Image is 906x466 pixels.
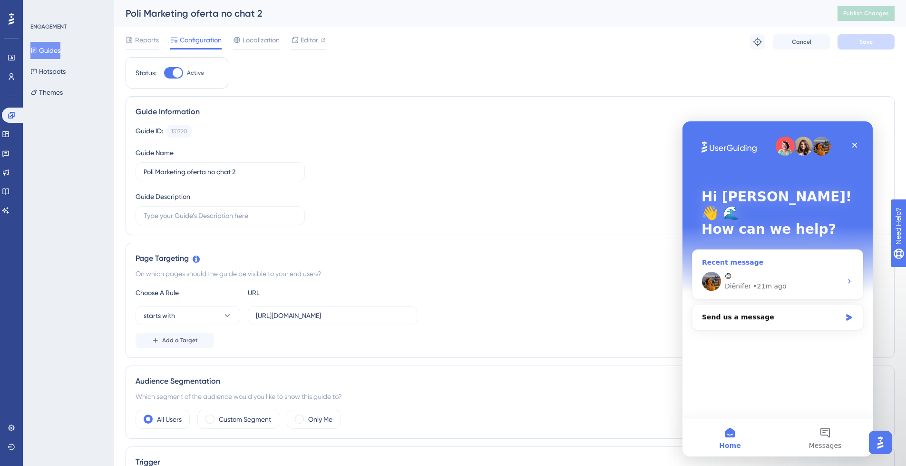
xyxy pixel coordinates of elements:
[859,38,873,46] span: Save
[773,34,830,50] button: Cancel
[30,84,63,101] button: Themes
[187,69,204,77] span: Active
[157,414,182,425] label: All Users
[792,38,811,46] span: Cancel
[144,167,297,177] input: Type your Guide’s Name here
[682,121,873,456] iframe: Intercom live chat
[301,34,318,46] span: Editor
[136,191,190,202] div: Guide Description
[136,333,214,348] button: Add a Target
[136,125,163,138] div: Guide ID:
[243,34,280,46] span: Localization
[136,268,885,279] div: On which pages should the guide be visible to your end users?
[135,34,159,46] span: Reports
[144,210,297,221] input: Type your Guide’s Description here
[248,287,352,298] div: URL
[838,34,895,50] button: Save
[162,337,198,344] span: Add a Target
[171,128,187,135] div: 151720
[30,42,60,59] button: Guides
[308,414,332,425] label: Only Me
[136,147,174,159] div: Guide Name
[136,253,885,264] div: Page Targeting
[136,306,240,325] button: starts with
[30,23,67,30] div: ENGAGEMENT
[144,310,175,321] span: starts with
[843,10,889,17] span: Publish Changes
[136,391,885,402] div: Which segment of the audience would you like to show this guide to?
[22,2,59,14] span: Need Help?
[866,428,895,457] iframe: UserGuiding AI Assistant Launcher
[136,376,885,387] div: Audience Segmentation
[136,67,156,79] div: Status:
[219,414,271,425] label: Custom Segment
[126,7,814,20] div: Poli Marketing oferta no chat 2
[136,106,885,118] div: Guide Information
[30,63,66,80] button: Hotspots
[838,6,895,21] button: Publish Changes
[180,34,222,46] span: Configuration
[256,310,409,321] input: yourwebsite.com/path
[136,287,240,298] div: Choose A Rule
